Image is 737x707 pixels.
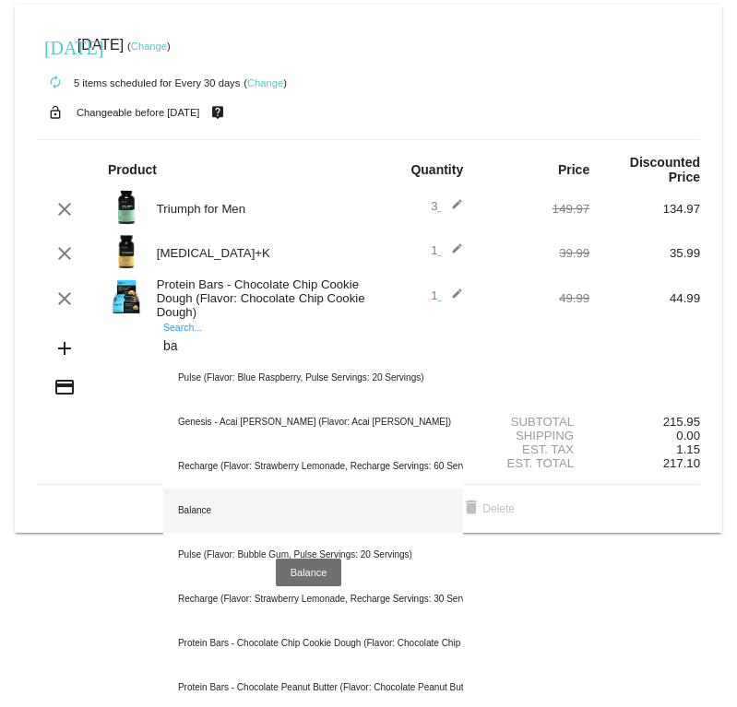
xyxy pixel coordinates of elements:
mat-icon: credit_card [53,376,76,398]
strong: Discounted Price [630,155,700,184]
strong: Price [558,162,589,177]
span: 1 [431,243,463,257]
mat-icon: autorenew [44,72,66,94]
div: 215.95 [589,415,700,429]
mat-icon: clear [53,288,76,310]
div: 35.99 [589,246,700,260]
div: Recharge (Flavor: Strawberry Lemonade, Recharge Servings: 30 Servings) [163,577,463,621]
div: Protein Bars - Chocolate Chip Cookie Dough (Flavor: Chocolate Chip Cookie Dough) [163,621,463,666]
small: 5 items scheduled for Every 30 days [37,77,240,88]
mat-icon: live_help [207,100,229,124]
mat-icon: lock_open [44,100,66,124]
div: 44.99 [589,291,700,305]
span: 217.10 [663,456,700,470]
div: Genesis - Acai [PERSON_NAME] (Flavor: Acai [PERSON_NAME]) [163,400,463,444]
div: 39.99 [479,246,589,260]
strong: Product [108,162,157,177]
span: Delete [460,502,515,515]
a: Change [131,41,167,52]
small: ( ) [244,77,287,88]
div: Balance [163,489,463,533]
mat-icon: add [53,337,76,359]
div: Protein Bars - Chocolate Chip Cookie Dough (Flavor: Chocolate Chip Cookie Dough) [148,277,369,319]
div: Pulse (Flavor: Bubble Gum, Pulse Servings: 20 Servings) [163,533,463,577]
div: [MEDICAL_DATA]+K [148,246,369,260]
img: Image-1-Carousel-Protein-Bar-CCD-transp.png [108,278,145,315]
div: Est. Total [479,456,589,470]
mat-icon: clear [53,242,76,265]
div: 49.99 [479,291,589,305]
div: Triumph for Men [148,202,369,216]
mat-icon: edit [441,242,463,265]
small: ( ) [127,41,171,52]
div: Pulse (Flavor: Blue Raspberry, Pulse Servings: 20 Servings) [163,356,463,400]
strong: Quantity [410,162,463,177]
button: Delete [446,492,529,525]
span: 1 [431,289,463,302]
input: Search... [163,339,463,354]
span: 3 [431,199,463,213]
mat-icon: edit [441,198,463,220]
div: 149.97 [479,202,589,216]
span: 0.00 [676,429,700,442]
a: Change [247,77,283,88]
mat-icon: delete [460,498,482,520]
div: Subtotal [479,415,589,429]
mat-icon: [DATE] [44,35,66,57]
div: Est. Tax [479,442,589,456]
small: Changeable before [DATE] [77,107,200,118]
span: 1.15 [676,442,700,456]
mat-icon: clear [53,198,76,220]
mat-icon: edit [441,288,463,310]
div: 134.97 [589,202,700,216]
img: Image-1-Carousel-Vitamin-DK-Photoshoped-1000x1000-1.png [108,233,145,270]
div: Shipping [479,429,589,442]
div: Recharge (Flavor: Strawberry Lemonade, Recharge Servings: 60 Servings) [163,444,463,489]
img: Image-1-Triumph_carousel-front-transp.png [108,189,145,226]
